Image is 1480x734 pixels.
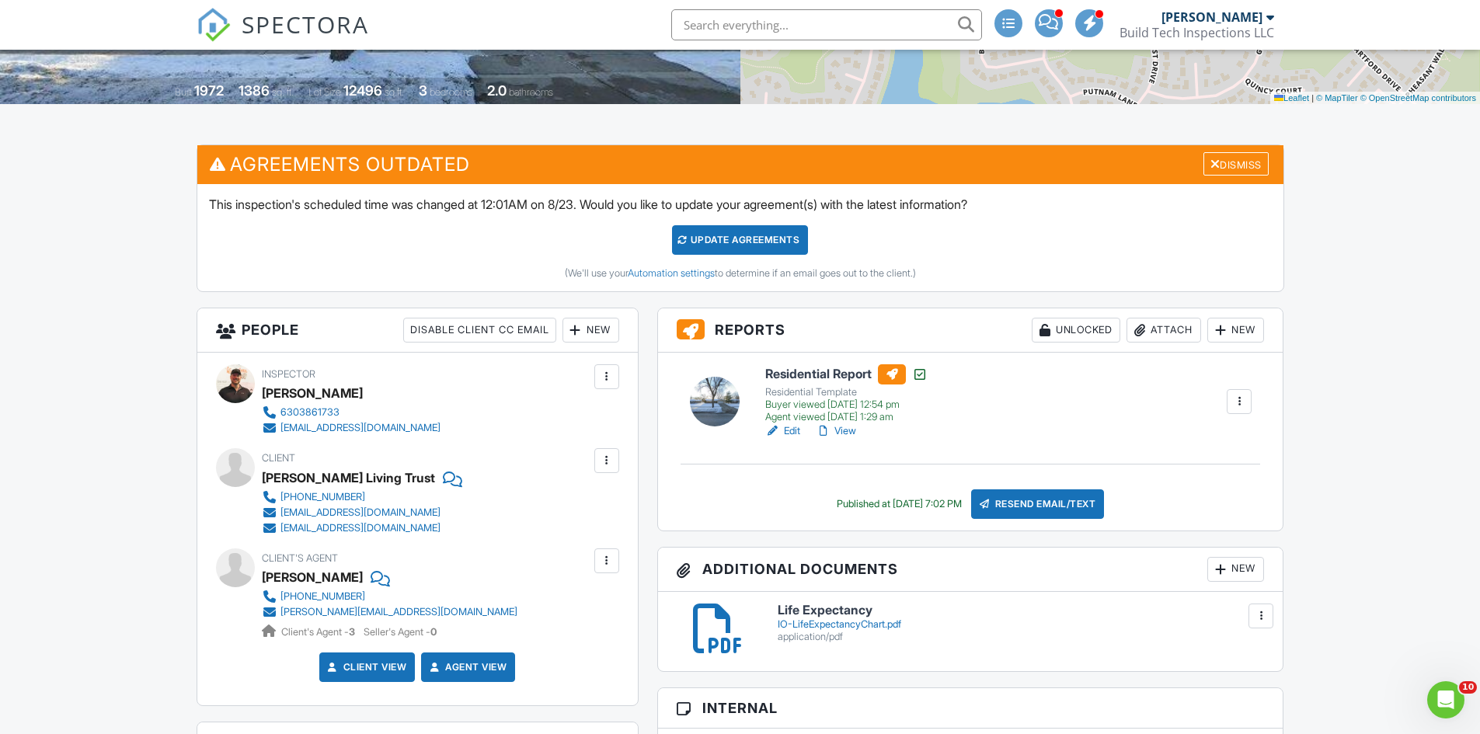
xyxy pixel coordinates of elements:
[262,520,450,536] a: [EMAIL_ADDRESS][DOMAIN_NAME]
[430,626,437,638] strong: 0
[343,82,382,99] div: 12496
[262,552,338,564] span: Client's Agent
[262,452,295,464] span: Client
[658,308,1283,353] h3: Reports
[1274,93,1309,103] a: Leaflet
[1207,557,1264,582] div: New
[325,659,407,675] a: Client View
[778,604,1265,617] h6: Life Expectancy
[1427,681,1464,718] iframe: Intercom live chat
[197,21,369,54] a: SPECTORA
[427,659,507,675] a: Agent View
[280,606,517,618] div: [PERSON_NAME][EMAIL_ADDRESS][DOMAIN_NAME]
[837,498,962,510] div: Published at [DATE] 7:02 PM
[308,86,341,98] span: Lot Size
[280,422,441,434] div: [EMAIL_ADDRESS][DOMAIN_NAME]
[280,522,441,534] div: [EMAIL_ADDRESS][DOMAIN_NAME]
[765,364,928,423] a: Residential Report Residential Template Buyer viewed [DATE] 12:54 pm Agent viewed [DATE] 1:29 am
[1127,318,1201,343] div: Attach
[209,267,1272,280] div: (We'll use your to determine if an email goes out to the client.)
[816,423,856,439] a: View
[280,506,441,519] div: [EMAIL_ADDRESS][DOMAIN_NAME]
[765,411,928,423] div: Agent viewed [DATE] 1:29 am
[262,505,450,520] a: [EMAIL_ADDRESS][DOMAIN_NAME]
[197,308,638,353] h3: People
[197,184,1283,291] div: This inspection's scheduled time was changed at 12:01AM on 8/23. Would you like to update your ag...
[262,368,315,380] span: Inspector
[194,82,224,99] div: 1972
[419,82,427,99] div: 3
[281,626,357,638] span: Client's Agent -
[971,489,1105,519] div: Resend Email/Text
[197,8,231,42] img: The Best Home Inspection Software - Spectora
[262,589,517,604] a: [PHONE_NUMBER]
[778,631,1265,643] div: application/pdf
[672,225,808,255] div: Update Agreements
[778,604,1265,643] a: Life Expectancy IO-LifeExpectancyChart.pdf application/pdf
[1161,9,1262,25] div: [PERSON_NAME]
[1032,318,1120,343] div: Unlocked
[272,86,294,98] span: sq. ft.
[509,86,553,98] span: bathrooms
[385,86,404,98] span: sq.ft.
[364,626,437,638] span: Seller's Agent -
[765,386,928,398] div: Residential Template
[1203,152,1269,176] div: Dismiss
[1360,93,1476,103] a: © OpenStreetMap contributors
[628,267,715,279] a: Automation settings
[197,145,1283,183] h3: Agreements Outdated
[658,688,1283,729] h3: Internal
[562,318,619,343] div: New
[239,82,270,99] div: 1386
[262,604,517,620] a: [PERSON_NAME][EMAIL_ADDRESS][DOMAIN_NAME]
[1459,681,1477,694] span: 10
[765,398,928,411] div: Buyer viewed [DATE] 12:54 pm
[403,318,556,343] div: Disable Client CC Email
[262,466,435,489] div: [PERSON_NAME] Living Trust
[262,489,450,505] a: [PHONE_NUMBER]
[280,491,365,503] div: [PHONE_NUMBER]
[349,626,355,638] strong: 3
[1316,93,1358,103] a: © MapTiler
[175,86,192,98] span: Built
[262,381,363,405] div: [PERSON_NAME]
[778,618,1265,631] div: IO-LifeExpectancyChart.pdf
[280,406,340,419] div: 6303861733
[262,420,441,436] a: [EMAIL_ADDRESS][DOMAIN_NAME]
[765,423,800,439] a: Edit
[1120,25,1274,40] div: Build Tech Inspections LLC
[671,9,982,40] input: Search everything...
[430,86,472,98] span: bedrooms
[242,8,369,40] span: SPECTORA
[765,364,928,384] h6: Residential Report
[262,565,363,589] a: [PERSON_NAME]
[487,82,507,99] div: 2.0
[1207,318,1264,343] div: New
[262,405,441,420] a: 6303861733
[1311,93,1314,103] span: |
[658,548,1283,592] h3: Additional Documents
[280,590,365,603] div: [PHONE_NUMBER]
